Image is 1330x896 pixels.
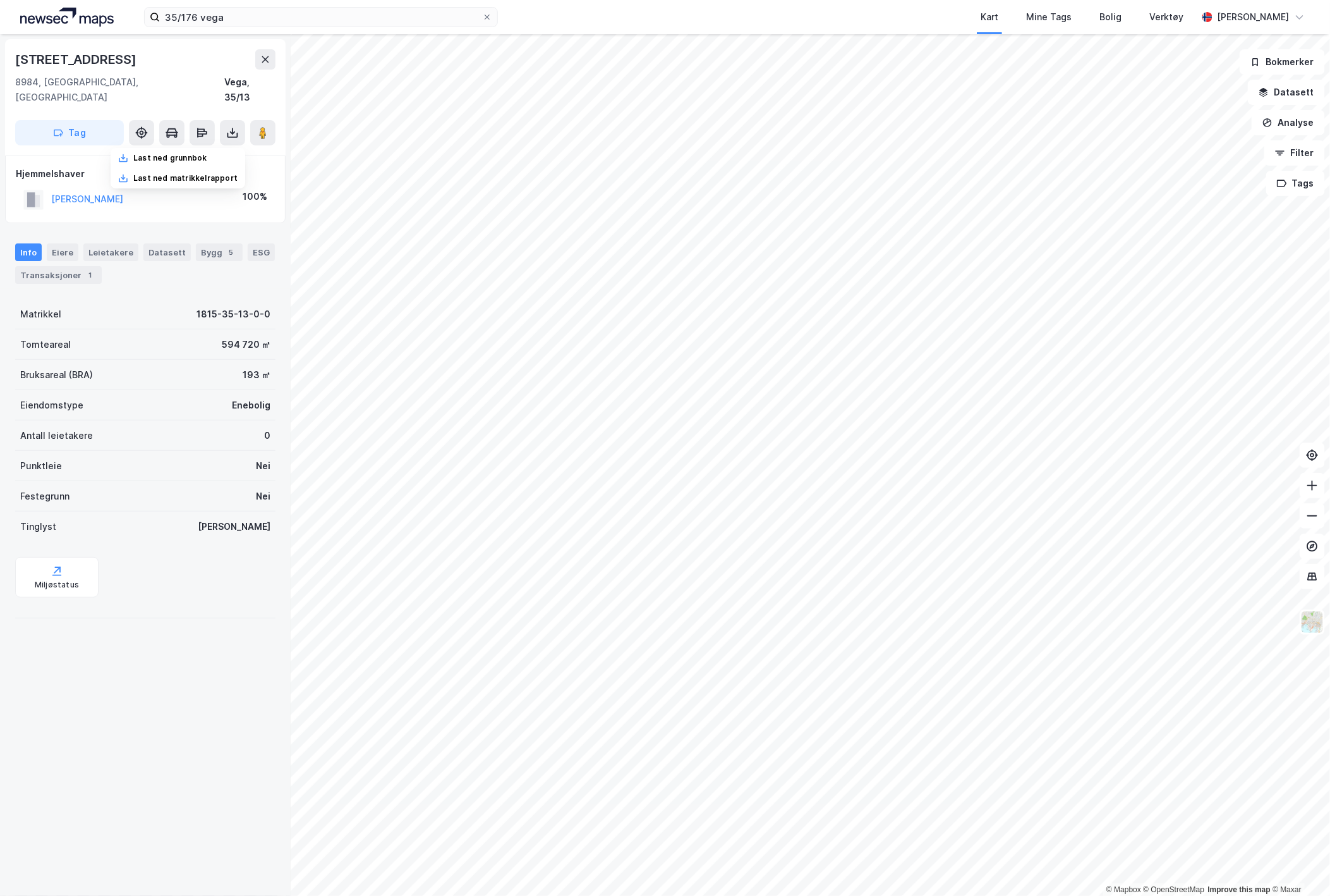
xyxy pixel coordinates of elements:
[133,153,207,163] div: Last ned grunnbok
[1252,110,1325,135] button: Analyse
[20,337,71,352] div: Tomteareal
[15,75,224,105] div: 8984, [GEOGRAPHIC_DATA], [GEOGRAPHIC_DATA]
[256,458,270,474] div: Nei
[1300,610,1324,634] img: Z
[1248,80,1325,105] button: Datasett
[20,489,70,504] div: Festegrunn
[20,428,93,443] div: Antall leietakere
[1149,9,1183,25] div: Verktøy
[1240,49,1325,75] button: Bokmerker
[16,166,275,181] div: Hjemmelshaver
[47,243,78,261] div: Eiere
[20,398,83,413] div: Eiendomstype
[224,75,275,105] div: Vega, 35/13
[20,307,61,322] div: Matrikkel
[264,428,270,443] div: 0
[256,489,270,504] div: Nei
[225,246,238,259] div: 5
[1264,140,1325,166] button: Filter
[248,243,275,261] div: ESG
[222,337,270,352] div: 594 720 ㎡
[15,243,42,261] div: Info
[20,367,93,383] div: Bruksareal (BRA)
[83,243,138,261] div: Leietakere
[20,8,114,27] img: logo.a4113a55bc3d86da70a041830d287a7e.svg
[1099,9,1121,25] div: Bolig
[1106,885,1141,894] a: Mapbox
[243,367,270,383] div: 193 ㎡
[1026,9,1072,25] div: Mine Tags
[35,580,79,590] div: Miljøstatus
[198,519,270,534] div: [PERSON_NAME]
[1208,885,1271,894] a: Improve this map
[1267,835,1330,896] div: Kontrollprogram for chat
[20,458,62,474] div: Punktleie
[15,120,124,145] button: Tag
[15,49,139,70] div: [STREET_ADDRESS]
[196,307,270,322] div: 1815-35-13-0-0
[1266,171,1325,196] button: Tags
[1218,9,1290,25] div: [PERSON_NAME]
[15,266,102,284] div: Transaksjoner
[232,398,270,413] div: Enebolig
[20,519,56,534] div: Tinglyst
[143,243,191,261] div: Datasett
[243,189,267,204] div: 100%
[981,9,998,25] div: Kart
[1144,885,1205,894] a: OpenStreetMap
[84,269,97,281] div: 1
[196,243,243,261] div: Bygg
[1267,835,1330,896] iframe: Chat Widget
[160,8,482,27] input: Søk på adresse, matrikkel, gårdeiere, leietakere eller personer
[133,173,238,183] div: Last ned matrikkelrapport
